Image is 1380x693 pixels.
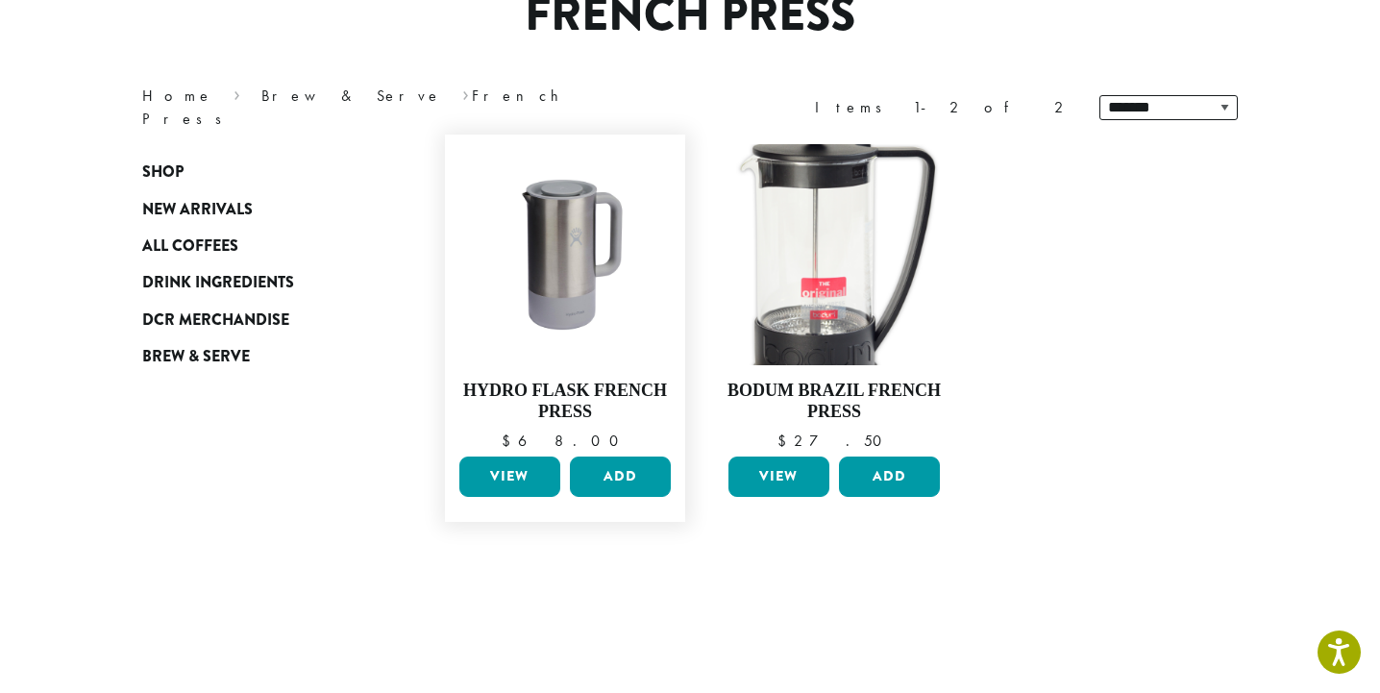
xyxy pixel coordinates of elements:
[777,431,891,451] bdi: 27.50
[142,228,373,264] a: All Coffees
[142,86,213,106] a: Home
[455,381,676,422] h4: Hydro Flask French Press
[815,96,1071,119] div: Items 1-2 of 2
[142,309,289,333] span: DCR Merchandise
[142,161,184,185] span: Shop
[142,264,373,301] a: Drink Ingredients
[839,457,940,497] button: Add
[142,271,294,295] span: Drink Ingredients
[142,338,373,375] a: Brew & Serve
[261,86,442,106] a: Brew & Serve
[234,78,240,108] span: ›
[455,144,676,449] a: Hydro Flask French Press $68.00
[455,144,676,365] img: StockImage_FrechPress_HydroFlask.jpg
[777,431,794,451] span: $
[462,78,469,108] span: ›
[724,144,945,449] a: Bodum Brazil French Press $27.50
[142,85,661,131] nav: Breadcrumb
[570,457,671,497] button: Add
[724,144,945,365] img: Bodum-French-Press-300x300.png
[142,345,250,369] span: Brew & Serve
[724,381,945,422] h4: Bodum Brazil French Press
[142,198,253,222] span: New Arrivals
[502,431,518,451] span: $
[142,302,373,338] a: DCR Merchandise
[502,431,628,451] bdi: 68.00
[142,190,373,227] a: New Arrivals
[142,154,373,190] a: Shop
[459,457,560,497] a: View
[728,457,829,497] a: View
[142,235,238,259] span: All Coffees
